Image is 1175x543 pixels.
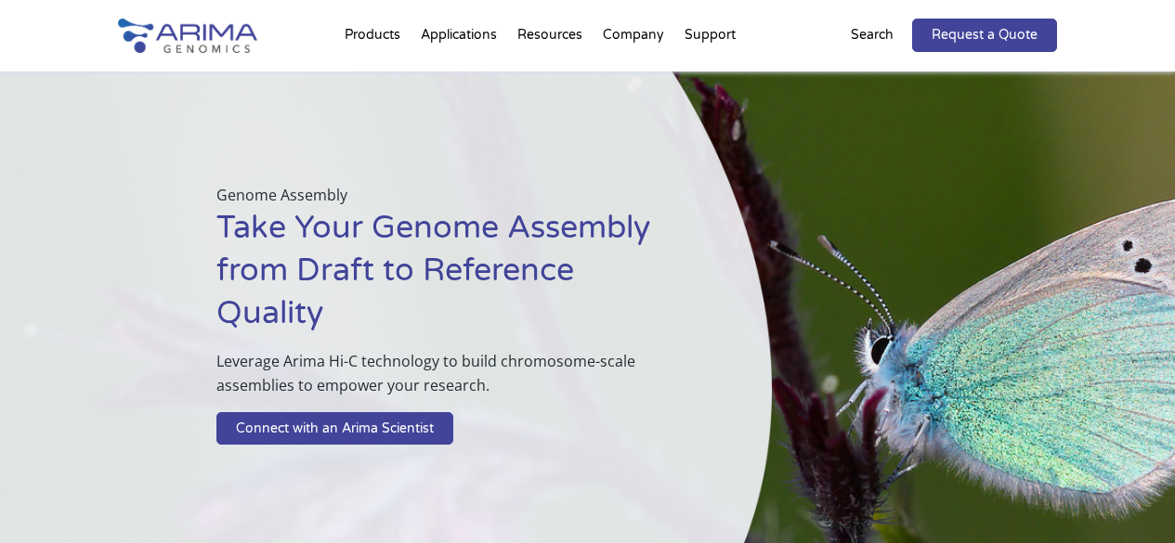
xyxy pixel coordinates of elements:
[851,23,894,47] p: Search
[216,207,680,349] h1: Take Your Genome Assembly from Draft to Reference Quality
[216,349,680,412] p: Leverage Arima Hi-C technology to build chromosome-scale assemblies to empower your research.
[118,19,257,53] img: Arima-Genomics-logo
[912,19,1057,52] a: Request a Quote
[216,412,453,446] a: Connect with an Arima Scientist
[216,183,680,453] div: Genome Assembly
